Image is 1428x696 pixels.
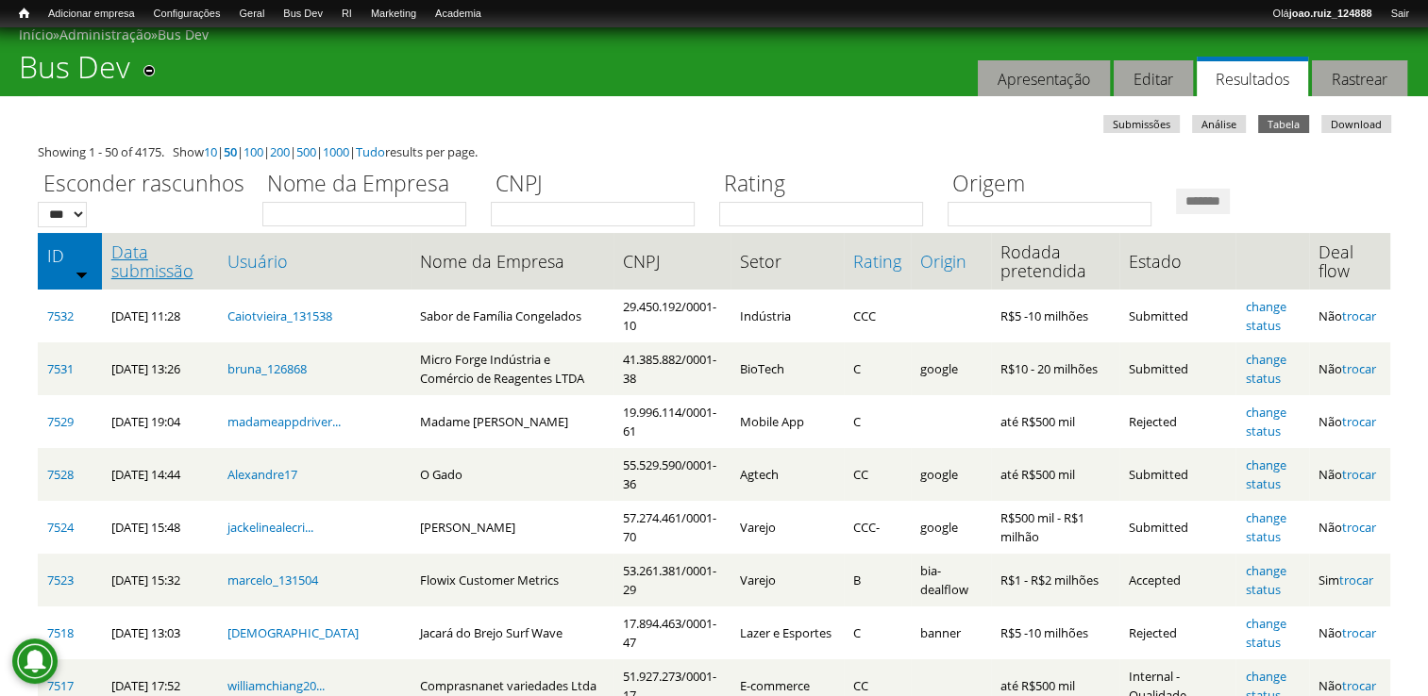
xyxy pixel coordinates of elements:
a: change status [1245,509,1285,545]
td: Submitted [1119,448,1236,501]
td: 53.261.381/0001-29 [613,554,731,606]
h1: Bus Dev [19,49,130,96]
a: Tabela [1258,115,1309,133]
a: Resultados [1197,57,1308,97]
td: bia-dealflow [911,554,991,606]
a: Marketing [361,5,426,24]
td: Submitted [1119,501,1236,554]
a: trocar [1342,624,1376,641]
td: Indústria [731,290,844,342]
td: 17.894.463/0001-47 [613,606,731,659]
td: até R$500 mil [991,395,1119,448]
a: Olájoao.ruiz_124888 [1263,5,1381,24]
a: Usuário [227,252,401,271]
a: Adicionar empresa [39,5,144,24]
td: Jacará do Brejo Surf Wave [411,606,613,659]
label: Esconder rascunhos [38,168,250,202]
td: Flowix Customer Metrics [411,554,613,606]
a: Tudo [356,143,385,160]
a: Início [19,25,53,43]
a: 50 [224,143,237,160]
a: Academia [426,5,491,24]
td: Micro Forge Indústria e Comércio de Reagentes LTDA [411,342,613,395]
a: 7524 [47,519,74,536]
td: [DATE] 19:04 [102,395,218,448]
a: madameappdriver... [227,413,341,430]
a: trocar [1342,677,1376,694]
div: » » [19,25,1409,49]
a: change status [1245,615,1285,651]
label: CNPJ [491,168,707,202]
td: O Gado [411,448,613,501]
td: Varejo [731,501,844,554]
td: Varejo [731,554,844,606]
label: Rating [719,168,935,202]
a: bruna_126868 [227,360,307,377]
label: Nome da Empresa [262,168,479,202]
a: Data submissão [111,242,209,280]
td: Não [1309,290,1390,342]
td: Sabor de Família Congelados [411,290,613,342]
a: change status [1245,351,1285,387]
th: CNPJ [613,233,731,290]
a: Sair [1381,5,1419,24]
a: Caiotvieira_131538 [227,307,332,324]
a: RI [332,5,361,24]
th: Rodada pretendida [991,233,1119,290]
a: Origin [920,252,982,271]
a: 1000 [323,143,349,160]
td: 55.529.590/0001-36 [613,448,731,501]
a: trocar [1342,360,1376,377]
td: Sim [1309,554,1390,606]
a: 7517 [47,677,74,694]
a: Apresentação [978,60,1110,97]
td: C [844,342,911,395]
td: R$1 - R$2 milhões [991,554,1119,606]
a: trocar [1339,572,1373,588]
a: 500 [296,143,316,160]
td: Mobile App [731,395,844,448]
a: Bus Dev [274,5,332,24]
td: 41.385.882/0001-38 [613,342,731,395]
a: 10 [204,143,217,160]
td: R$5 -10 milhões [991,290,1119,342]
a: trocar [1342,307,1376,324]
td: C [844,395,911,448]
td: [DATE] 15:32 [102,554,218,606]
a: trocar [1342,413,1376,430]
td: R$10 - 20 milhões [991,342,1119,395]
td: CCC [844,290,911,342]
td: C [844,606,911,659]
th: Deal flow [1309,233,1390,290]
a: 7529 [47,413,74,430]
td: R$500 mil - R$1 milhão [991,501,1119,554]
td: Agtech [731,448,844,501]
td: google [911,501,991,554]
td: 57.274.461/0001-70 [613,501,731,554]
a: Rastrear [1312,60,1407,97]
a: 7531 [47,360,74,377]
td: CCC- [844,501,911,554]
td: [DATE] 13:03 [102,606,218,659]
td: [PERSON_NAME] [411,501,613,554]
td: Não [1309,448,1390,501]
a: williamchiang20... [227,677,325,694]
td: Submitted [1119,290,1236,342]
a: trocar [1342,519,1376,536]
a: jackelinealecri... [227,519,313,536]
a: Alexandre17 [227,466,297,483]
a: 7523 [47,572,74,588]
a: change status [1245,456,1285,492]
a: Rating [853,252,901,271]
td: Madame [PERSON_NAME] [411,395,613,448]
td: BioTech [731,342,844,395]
span: Início [19,7,29,20]
div: Showing 1 - 50 of 4175. Show | | | | | | results per page. [38,142,1390,161]
a: change status [1245,298,1285,334]
a: 200 [270,143,290,160]
td: Não [1309,606,1390,659]
a: Bus Dev [158,25,209,43]
a: 7528 [47,466,74,483]
strong: joao.ruiz_124888 [1289,8,1372,19]
td: [DATE] 13:26 [102,342,218,395]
